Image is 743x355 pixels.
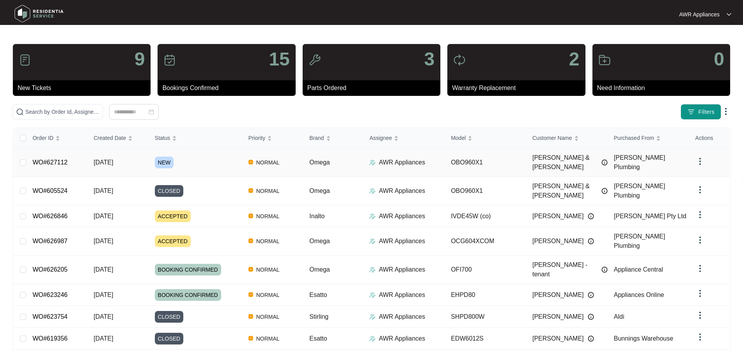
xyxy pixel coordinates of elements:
img: Info icon [588,336,594,342]
span: NORMAL [253,237,283,246]
th: Status [149,128,242,148]
span: [DATE] [94,335,113,342]
span: CLOSED [155,311,184,323]
th: Order ID [26,128,87,148]
img: dropdown arrow [695,332,705,342]
span: [DATE] [94,291,113,298]
span: Created Date [94,134,126,142]
img: Assigner Icon [369,213,376,219]
span: CLOSED [155,185,184,197]
span: NORMAL [253,265,283,274]
th: Assignee [363,128,445,148]
span: [DATE] [94,213,113,219]
span: [PERSON_NAME] Pty Ltd [614,213,686,219]
span: Appliances Online [614,291,664,298]
span: [PERSON_NAME] Plumbing [614,233,665,249]
span: [PERSON_NAME] [532,290,584,300]
img: Vercel Logo [248,160,253,164]
th: Created Date [87,128,149,148]
span: [PERSON_NAME] Plumbing [614,183,665,199]
span: Order ID [32,134,53,142]
img: dropdown arrow [695,264,705,273]
span: [DATE] [94,238,113,244]
a: WO#627112 [32,159,67,166]
p: 2 [569,50,580,69]
span: Aldi [614,313,624,320]
p: AWR Appliances [379,158,425,167]
img: icon [453,54,466,66]
span: Bunnings Warehouse [614,335,673,342]
span: Brand [309,134,324,142]
img: filter icon [687,108,695,116]
input: Search by Order Id, Assignee Name, Customer Name, Brand and Model [25,108,99,116]
span: [PERSON_NAME] [532,312,584,321]
img: Info icon [601,159,608,166]
img: Assigner Icon [369,188,376,194]
p: AWR Appliances [379,212,425,221]
td: OFI700 [445,256,526,284]
img: Info icon [588,292,594,298]
p: 9 [135,50,145,69]
a: WO#623754 [32,313,67,320]
img: Assigner Icon [369,292,376,298]
span: Esatto [309,335,327,342]
p: AWR Appliances [379,186,425,196]
p: AWR Appliances [379,312,425,321]
a: WO#623246 [32,291,67,298]
p: AWR Appliances [379,334,425,343]
span: Filters [698,108,715,116]
th: Model [445,128,526,148]
a: WO#626205 [32,266,67,273]
span: Esatto [309,291,327,298]
th: Actions [689,128,730,148]
span: NORMAL [253,312,283,321]
p: 0 [714,50,724,69]
span: Assignee [369,134,392,142]
img: Vercel Logo [248,314,253,319]
span: NORMAL [253,158,283,167]
img: search-icon [16,108,24,116]
span: Omega [309,159,330,166]
span: Appliance Central [614,266,663,273]
span: BOOKING CONFIRMED [155,289,221,301]
span: [PERSON_NAME] [532,237,584,246]
img: Vercel Logo [248,214,253,218]
td: OBO960X1 [445,148,526,177]
span: [PERSON_NAME] - tenant [532,260,598,279]
span: Model [451,134,466,142]
td: EDW6012S [445,328,526,350]
p: New Tickets [18,83,151,93]
img: dropdown arrow [695,289,705,298]
p: Warranty Replacement [452,83,585,93]
span: [DATE] [94,266,113,273]
span: [DATE] [94,187,113,194]
button: filter iconFilters [681,104,721,120]
span: Omega [309,187,330,194]
span: [DATE] [94,159,113,166]
span: Status [155,134,170,142]
td: EHPD80 [445,284,526,306]
th: Brand [303,128,363,148]
img: icon [309,54,321,66]
span: Omega [309,266,330,273]
th: Purchased From [608,128,689,148]
p: Need Information [597,83,730,93]
img: Vercel Logo [248,336,253,341]
img: Vercel Logo [248,267,253,272]
img: dropdown arrow [695,235,705,245]
span: [PERSON_NAME] [532,212,584,221]
td: OCG604XCOM [445,227,526,256]
th: Priority [242,128,303,148]
img: Assigner Icon [369,314,376,320]
img: dropdown arrow [727,12,731,16]
span: NORMAL [253,290,283,300]
span: ACCEPTED [155,210,191,222]
span: [PERSON_NAME] & [PERSON_NAME] [532,182,598,200]
img: icon [19,54,31,66]
img: dropdown arrow [695,185,705,194]
img: Assigner Icon [369,159,376,166]
img: Assigner Icon [369,336,376,342]
img: Info icon [588,238,594,244]
span: ACCEPTED [155,235,191,247]
a: WO#626846 [32,213,67,219]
